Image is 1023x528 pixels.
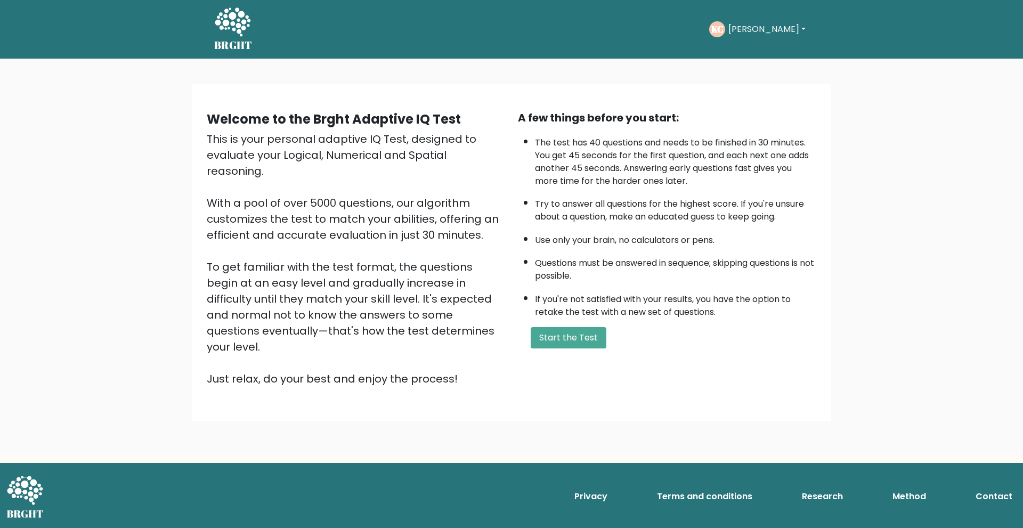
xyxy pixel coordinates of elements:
[207,110,461,128] b: Welcome to the Brght Adaptive IQ Test
[725,22,809,36] button: [PERSON_NAME]
[798,486,847,507] a: Research
[214,39,253,52] h5: BRGHT
[518,110,816,126] div: A few things before you start:
[214,4,253,54] a: BRGHT
[207,131,505,387] div: This is your personal adaptive IQ Test, designed to evaluate your Logical, Numerical and Spatial ...
[971,486,1017,507] a: Contact
[570,486,612,507] a: Privacy
[535,192,816,223] li: Try to answer all questions for the highest score. If you're unsure about a question, make an edu...
[535,229,816,247] li: Use only your brain, no calculators or pens.
[888,486,930,507] a: Method
[531,327,606,348] button: Start the Test
[535,288,816,319] li: If you're not satisfied with your results, you have the option to retake the test with a new set ...
[653,486,757,507] a: Terms and conditions
[711,23,723,35] text: KC
[535,131,816,188] li: The test has 40 questions and needs to be finished in 30 minutes. You get 45 seconds for the firs...
[535,251,816,282] li: Questions must be answered in sequence; skipping questions is not possible.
